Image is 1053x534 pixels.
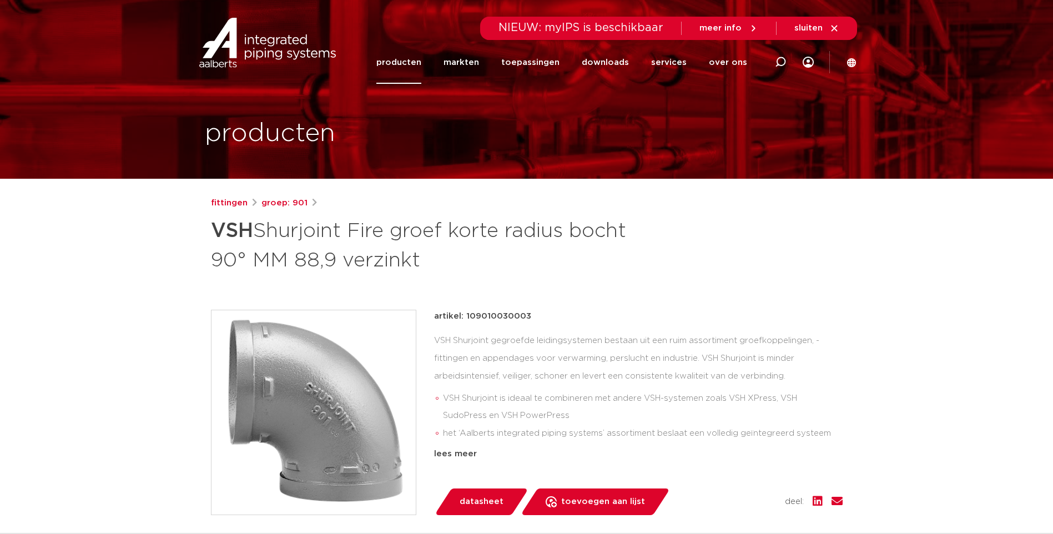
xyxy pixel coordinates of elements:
[443,425,843,460] li: het ‘Aalberts integrated piping systems’ assortiment beslaat een volledig geïntegreerd systeem va...
[205,116,335,152] h1: producten
[434,310,531,323] p: artikel: 109010030003
[785,495,804,508] span: deel:
[561,493,645,511] span: toevoegen aan lijst
[434,488,528,515] a: datasheet
[794,23,839,33] a: sluiten
[460,493,503,511] span: datasheet
[434,332,843,443] div: VSH Shurjoint gegroefde leidingsystemen bestaan uit een ruim assortiment groefkoppelingen, -fitti...
[651,41,687,84] a: services
[211,197,248,210] a: fittingen
[211,221,253,241] strong: VSH
[211,310,416,515] img: Product Image for VSH Shurjoint Fire groef korte radius bocht 90° MM 88,9 verzinkt
[444,41,479,84] a: markten
[501,41,560,84] a: toepassingen
[709,41,747,84] a: over ons
[376,41,421,84] a: producten
[699,24,742,32] span: meer info
[261,197,308,210] a: groep: 901
[211,214,628,274] h1: Shurjoint Fire groef korte radius bocht 90° MM 88,9 verzinkt
[443,390,843,425] li: VSH Shurjoint is ideaal te combineren met andere VSH-systemen zoals VSH XPress, VSH SudoPress en ...
[699,23,758,33] a: meer info
[794,24,823,32] span: sluiten
[434,447,843,461] div: lees meer
[498,22,663,33] span: NIEUW: myIPS is beschikbaar
[376,41,747,84] nav: Menu
[582,41,629,84] a: downloads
